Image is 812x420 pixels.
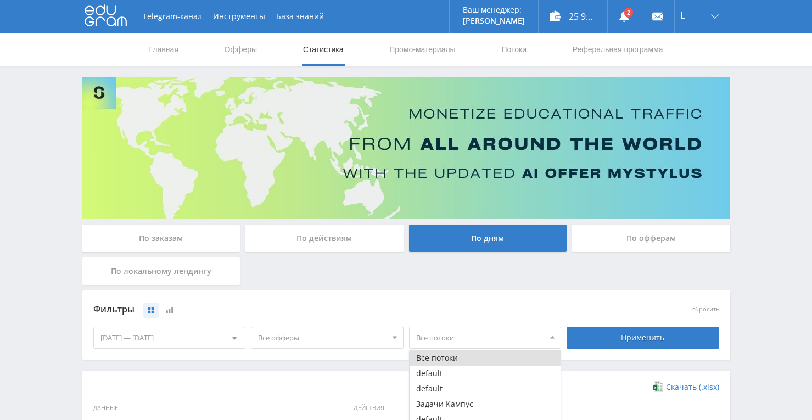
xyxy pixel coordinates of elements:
[567,327,719,349] div: Применить
[572,225,730,252] div: По офферам
[93,301,562,318] div: Фильтры
[410,350,561,366] button: Все потоки
[680,11,685,20] span: L
[653,381,662,392] img: xlsx
[345,399,476,418] span: Действия:
[692,306,719,313] button: сбросить
[388,33,456,66] a: Промо-материалы
[410,366,561,381] button: default
[409,225,567,252] div: По дням
[258,327,387,348] span: Все офферы
[148,33,180,66] a: Главная
[82,257,240,285] div: По локальному лендингу
[410,381,561,396] button: default
[94,327,245,348] div: [DATE] — [DATE]
[463,16,525,25] p: [PERSON_NAME]
[245,225,404,252] div: По действиям
[223,33,259,66] a: Офферы
[302,33,345,66] a: Статистика
[82,77,730,219] img: Banner
[410,396,561,412] button: Задачи Кампус
[653,382,719,393] a: Скачать (.xlsx)
[82,225,240,252] div: По заказам
[416,327,545,348] span: Все потоки
[572,33,664,66] a: Реферальная программа
[463,5,525,14] p: Ваш менеджер:
[88,399,340,418] span: Данные:
[500,33,528,66] a: Потоки
[481,399,721,418] span: Финансы:
[666,383,719,391] span: Скачать (.xlsx)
